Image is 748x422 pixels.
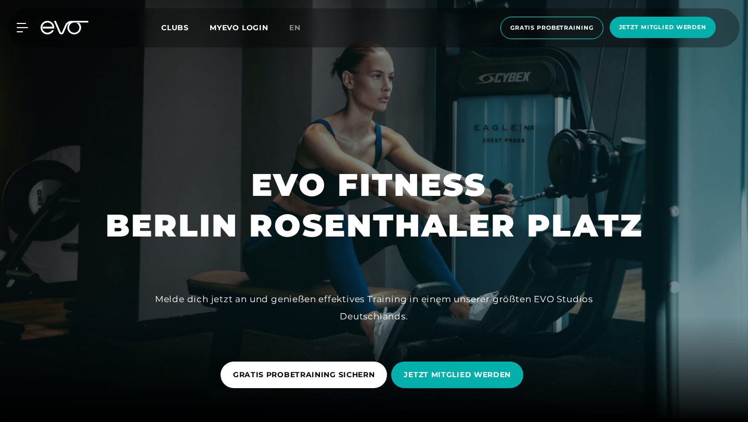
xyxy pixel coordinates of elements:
[289,23,301,32] span: en
[210,23,268,32] a: MYEVO LOGIN
[140,291,608,325] div: Melde dich jetzt an und genießen effektives Training in einem unserer größten EVO Studios Deutsch...
[161,22,210,32] a: Clubs
[510,23,594,32] span: Gratis Probetraining
[497,17,607,39] a: Gratis Probetraining
[619,23,706,32] span: Jetzt Mitglied werden
[391,354,527,396] a: JETZT MITGLIED WERDEN
[221,354,392,396] a: GRATIS PROBETRAINING SICHERN
[161,23,189,32] span: Clubs
[404,369,511,380] span: JETZT MITGLIED WERDEN
[607,17,719,39] a: Jetzt Mitglied werden
[289,22,313,34] a: en
[233,369,375,380] span: GRATIS PROBETRAINING SICHERN
[106,165,643,246] h1: EVO FITNESS BERLIN ROSENTHALER PLATZ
